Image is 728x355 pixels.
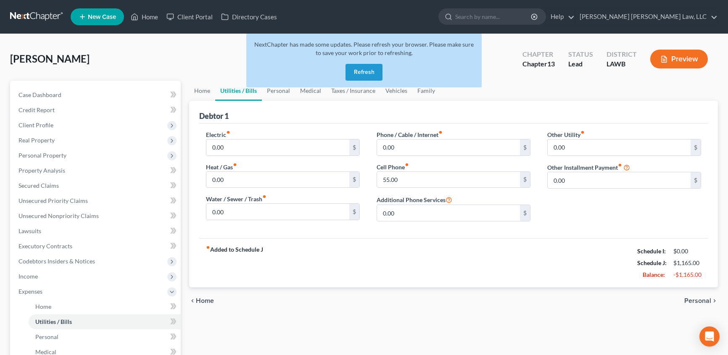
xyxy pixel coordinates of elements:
i: chevron_left [189,297,196,304]
span: Personal [684,297,711,304]
div: $ [520,139,530,155]
div: $ [691,172,701,188]
strong: Schedule I: [637,247,666,255]
span: Executory Contracts [18,242,72,250]
span: 13 [547,60,555,68]
span: Home [35,303,51,310]
i: fiber_manual_record [262,195,266,199]
a: Personal [29,329,181,344]
input: -- [206,204,349,220]
input: Search by name... [455,9,532,24]
a: Home [189,81,215,101]
input: -- [548,172,691,188]
span: Credit Report [18,106,55,113]
label: Other Utility [547,130,585,139]
a: Unsecured Priority Claims [12,193,181,208]
span: Unsecured Nonpriority Claims [18,212,99,219]
input: -- [377,172,520,188]
span: Real Property [18,137,55,144]
strong: Schedule J: [637,259,667,266]
div: Lead [568,59,593,69]
i: fiber_manual_record [438,130,443,134]
span: Home [196,297,214,304]
a: Property Analysis [12,163,181,178]
button: Refresh [346,64,382,81]
a: Secured Claims [12,178,181,193]
i: fiber_manual_record [618,163,622,167]
i: fiber_manual_record [580,130,585,134]
span: Codebtors Insiders & Notices [18,258,95,265]
button: chevron_left Home [189,297,214,304]
div: $1,165.00 [673,259,701,267]
i: chevron_right [711,297,718,304]
span: Unsecured Priority Claims [18,197,88,204]
label: Water / Sewer / Trash [206,195,266,203]
span: Secured Claims [18,182,59,189]
div: District [607,50,637,59]
a: [PERSON_NAME] [PERSON_NAME] Law, LLC [575,9,717,24]
div: Chapter [522,50,555,59]
span: Income [18,273,38,280]
div: Status [568,50,593,59]
i: fiber_manual_record [206,245,210,250]
span: Utilities / Bills [35,318,72,325]
label: Heat / Gas [206,163,237,171]
span: [PERSON_NAME] [10,53,90,65]
button: Preview [650,50,708,68]
input: -- [206,139,349,155]
input: -- [548,139,691,155]
a: Utilities / Bills [215,81,262,101]
span: Client Profile [18,121,53,129]
label: Cell Phone [377,163,409,171]
input: -- [377,139,520,155]
div: $ [349,139,359,155]
div: -$1,165.00 [673,271,701,279]
strong: Balance: [643,271,665,278]
div: Debtor 1 [199,111,229,121]
a: Case Dashboard [12,87,181,103]
a: Client Portal [162,9,217,24]
div: $ [520,205,530,221]
i: fiber_manual_record [405,163,409,167]
a: Home [29,299,181,314]
div: $ [349,172,359,188]
label: Additional Phone Services [377,195,452,205]
span: Case Dashboard [18,91,61,98]
span: Personal [35,333,58,340]
span: NextChapter has made some updates. Please refresh your browser. Please make sure to save your wor... [254,41,474,56]
div: $0.00 [673,247,701,255]
a: Utilities / Bills [29,314,181,329]
input: -- [377,205,520,221]
div: $ [520,172,530,188]
div: Open Intercom Messenger [699,326,720,347]
label: Other Installment Payment [547,163,622,172]
a: Directory Cases [217,9,281,24]
span: Expenses [18,288,42,295]
button: Personal chevron_right [684,297,718,304]
a: Unsecured Nonpriority Claims [12,208,181,224]
a: Home [127,9,162,24]
strong: Added to Schedule J [206,245,263,281]
div: Chapter [522,59,555,69]
span: Property Analysis [18,167,65,174]
div: $ [349,204,359,220]
input: -- [206,172,349,188]
span: Lawsuits [18,227,41,234]
i: fiber_manual_record [226,130,230,134]
label: Electric [206,130,230,139]
span: Personal Property [18,152,66,159]
a: Help [546,9,575,24]
a: Executory Contracts [12,239,181,254]
div: LAWB [607,59,637,69]
div: $ [691,139,701,155]
label: Phone / Cable / Internet [377,130,443,139]
i: fiber_manual_record [233,163,237,167]
span: New Case [88,14,116,20]
a: Credit Report [12,103,181,118]
a: Lawsuits [12,224,181,239]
